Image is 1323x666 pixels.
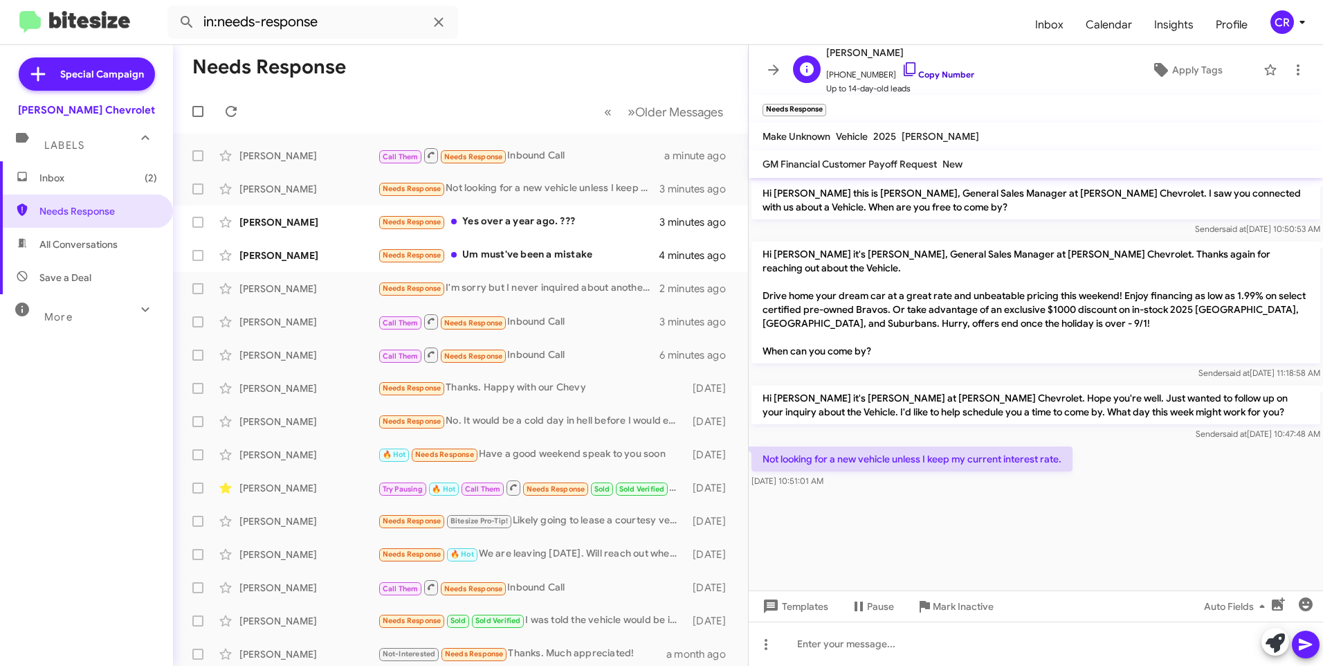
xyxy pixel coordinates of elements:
[751,242,1320,363] p: Hi [PERSON_NAME] it's [PERSON_NAME], General Sales Manager at [PERSON_NAME] Chevrolet. Thanks aga...
[239,249,378,262] div: [PERSON_NAME]
[383,352,419,361] span: Call Them
[686,415,737,429] div: [DATE]
[686,448,737,462] div: [DATE]
[378,413,686,429] div: No. It would be a cold day in hell before I would ever do business with you guys again
[444,318,503,327] span: Needs Response
[659,348,737,362] div: 6 minutes ago
[763,130,830,143] span: Make Unknown
[239,514,378,528] div: [PERSON_NAME]
[1195,224,1320,234] span: Sender [DATE] 10:50:53 AM
[619,485,665,494] span: Sold Verified
[686,481,737,495] div: [DATE]
[450,616,466,625] span: Sold
[44,311,73,323] span: More
[751,476,823,486] span: [DATE] 10:51:01 AM
[239,282,378,296] div: [PERSON_NAME]
[1222,224,1246,234] span: said at
[751,181,1320,219] p: Hi [PERSON_NAME] this is [PERSON_NAME], General Sales Manager at [PERSON_NAME] Chevrolet. I saw y...
[378,380,686,396] div: Thanks. Happy with our Chevy
[60,67,144,81] span: Special Campaign
[192,56,346,78] h1: Needs Response
[619,98,731,126] button: Next
[378,479,686,496] div: Sorry to bother you, but the volume button in this truck is not working. What should I do?
[383,584,419,593] span: Call Them
[1198,368,1320,378] span: Sender [DATE] 11:18:58 AM
[239,548,378,561] div: [PERSON_NAME]
[465,485,501,494] span: Call Them
[44,139,84,152] span: Labels
[383,284,441,293] span: Needs Response
[659,315,737,329] div: 3 minutes ago
[902,130,979,143] span: [PERSON_NAME]
[686,514,737,528] div: [DATE]
[1075,5,1143,45] a: Calendar
[383,616,441,625] span: Needs Response
[378,613,686,629] div: I was told the vehicle would be in on weds. It's coming from the fulfillment center.
[39,271,91,285] span: Save a Deal
[666,647,737,661] div: a month ago
[378,346,659,363] div: Inbound Call
[659,249,737,262] div: 4 minutes ago
[760,594,828,619] span: Templates
[1024,5,1075,45] a: Inbox
[19,57,155,91] a: Special Campaign
[1225,368,1250,378] span: said at
[1223,429,1247,439] span: said at
[686,581,737,595] div: [DATE]
[450,550,474,559] span: 🔥 Hot
[383,184,441,193] span: Needs Response
[836,130,868,143] span: Vehicle
[239,149,378,163] div: [PERSON_NAME]
[763,158,937,170] span: GM Financial Customer Payoff Request
[378,579,686,596] div: Inbound Call
[378,147,664,164] div: Inbound Call
[444,584,503,593] span: Needs Response
[527,485,585,494] span: Needs Response
[39,171,157,185] span: Inbox
[604,103,612,120] span: «
[378,280,659,296] div: I'm sorry but I never inquired about another vehicle I'm happy with the one that I have.
[596,98,731,126] nav: Page navigation example
[239,415,378,429] div: [PERSON_NAME]
[1259,10,1308,34] button: CR
[826,82,974,96] span: Up to 14-day-old leads
[239,315,378,329] div: [PERSON_NAME]
[686,381,737,395] div: [DATE]
[383,217,441,226] span: Needs Response
[1143,5,1205,45] a: Insights
[39,204,157,218] span: Needs Response
[839,594,905,619] button: Pause
[239,614,378,628] div: [PERSON_NAME]
[686,548,737,561] div: [DATE]
[635,105,723,120] span: Older Messages
[383,417,441,426] span: Needs Response
[239,448,378,462] div: [PERSON_NAME]
[686,614,737,628] div: [DATE]
[659,182,737,196] div: 3 minutes ago
[145,171,157,185] span: (2)
[445,649,504,658] span: Needs Response
[378,181,659,197] div: Not looking for a new vehicle unless I keep my current interest rate.
[664,149,737,163] div: a minute ago
[942,158,962,170] span: New
[239,481,378,495] div: [PERSON_NAME]
[383,251,441,260] span: Needs Response
[239,348,378,362] div: [PERSON_NAME]
[659,282,737,296] div: 2 minutes ago
[415,450,474,459] span: Needs Response
[1270,10,1294,34] div: CR
[378,214,659,230] div: Yes over a year ago. ???
[378,513,686,529] div: Likely going to lease a courtesy vehicle equinox EV
[239,381,378,395] div: [PERSON_NAME]
[867,594,894,619] span: Pause
[378,546,686,562] div: We are leaving [DATE]. Will reach out when we return.
[383,384,441,393] span: Needs Response
[1172,57,1223,82] span: Apply Tags
[933,594,994,619] span: Mark Inactive
[383,450,406,459] span: 🔥 Hot
[239,182,378,196] div: [PERSON_NAME]
[826,61,974,82] span: [PHONE_NUMBER]
[751,447,1073,471] p: Not looking for a new vehicle unless I keep my current interest rate.
[905,594,1005,619] button: Mark Inactive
